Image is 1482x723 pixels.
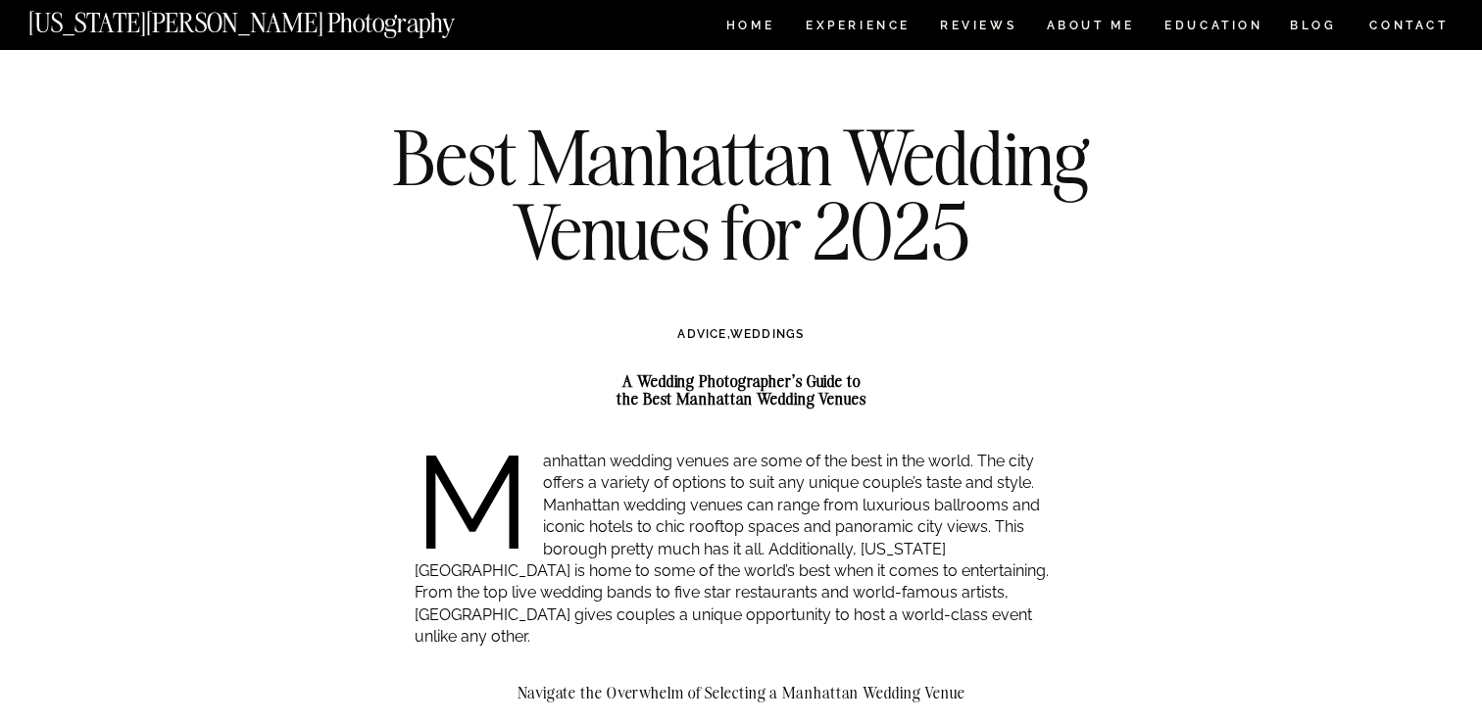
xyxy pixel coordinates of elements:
a: [US_STATE][PERSON_NAME] Photography [28,10,520,26]
p: Manhattan wedding venues are some of the best in the world. The city offers a variety of options ... [415,451,1068,649]
h2: Navigate the Overwhelm of Selecting a Manhattan Wedding Venue [415,684,1068,701]
a: REVIEWS [940,20,1013,36]
a: ABOUT ME [1046,20,1135,36]
a: WEDDINGS [730,327,805,341]
h3: , [456,325,1026,343]
strong: A Wedding Photographer’s Guide to the Best Manhattan Wedding Venues [617,371,866,409]
a: ADVICE [677,327,726,341]
a: BLOG [1290,20,1337,36]
a: EDUCATION [1162,20,1265,36]
h1: Best Manhattan Wedding Venues for 2025 [385,120,1097,268]
a: HOME [722,20,778,36]
a: CONTACT [1368,15,1450,36]
a: Experience [806,20,909,36]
